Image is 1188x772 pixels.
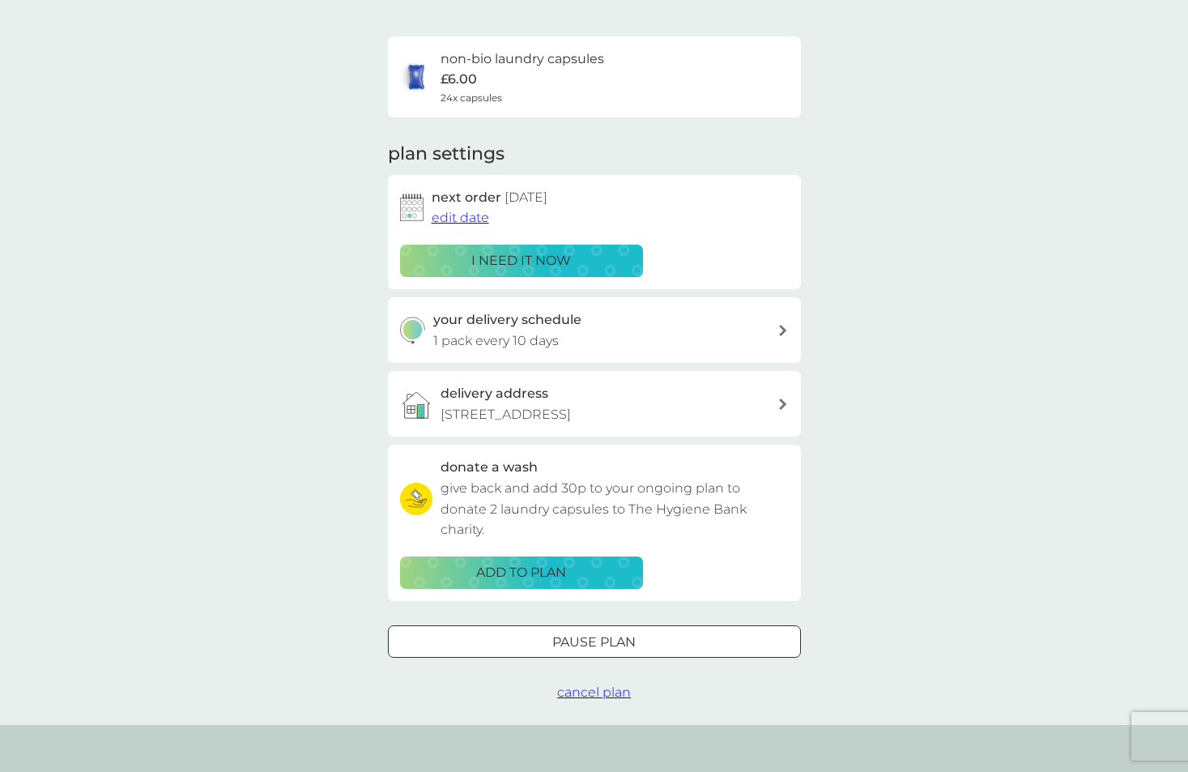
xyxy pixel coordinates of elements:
h6: non-bio laundry capsules [441,49,604,70]
p: Pause plan [552,632,636,653]
p: ADD TO PLAN [476,562,566,583]
a: delivery address[STREET_ADDRESS] [388,371,801,437]
button: Pause plan [388,625,801,658]
h3: donate a wash [441,457,538,478]
h2: plan settings [388,142,505,167]
span: 24x capsules [441,90,502,105]
span: edit date [432,210,489,225]
button: edit date [432,207,489,228]
h3: your delivery schedule [433,309,581,331]
p: 1 pack every 10 days [433,331,559,352]
h2: next order [432,187,547,208]
p: give back and add 30p to your ongoing plan to donate 2 laundry capsules to The Hygiene Bank charity. [441,478,789,540]
img: non-bio laundry capsules [400,61,432,93]
span: [DATE] [505,190,547,205]
button: ADD TO PLAN [400,557,643,589]
button: i need it now [400,245,643,277]
p: [STREET_ADDRESS] [441,404,571,425]
button: your delivery schedule1 pack every 10 days [388,297,801,363]
p: i need it now [471,250,571,271]
p: £6.00 [441,69,477,90]
h3: delivery address [441,383,548,404]
span: cancel plan [557,685,631,700]
button: cancel plan [557,682,631,703]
